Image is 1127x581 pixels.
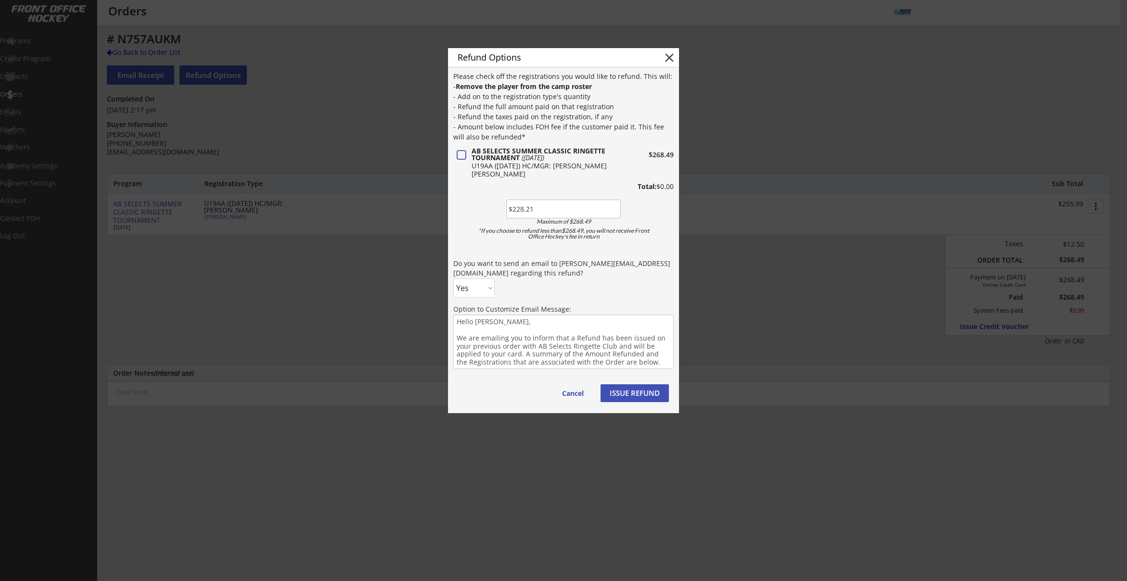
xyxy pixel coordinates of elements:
input: Amount to refund [506,200,621,218]
div: Option to Customize Email Message: [453,304,674,314]
button: ISSUE REFUND [601,384,669,402]
div: Refund Options [458,53,647,62]
div: [PERSON_NAME] [472,171,618,177]
div: Maximum of $268.49 [509,219,618,225]
strong: Remove the player from the camp roster [456,82,592,91]
button: close [662,51,677,65]
strong: Total: [638,182,656,191]
div: Do you want to send an email to [PERSON_NAME][EMAIL_ADDRESS][DOMAIN_NAME] regarding this refund? [453,259,674,278]
div: U19AA ([DATE]) HC/MGR: [PERSON_NAME] [472,163,618,169]
div: *If you choose to refund less than$268.49, you will not receive Front Office Hockey's fee in return [471,228,656,240]
div: $0.00 [612,183,674,190]
em: ([DATE]) [522,153,544,162]
strong: AB SELECTS SUMMER CLASSIC RINGETTE TOURNAMENT [472,146,607,162]
div: $268.49 [621,152,674,158]
div: Please check off the registrations you would like to refund. This will: - - Add on to the registr... [453,71,674,142]
button: Cancel [552,384,593,402]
